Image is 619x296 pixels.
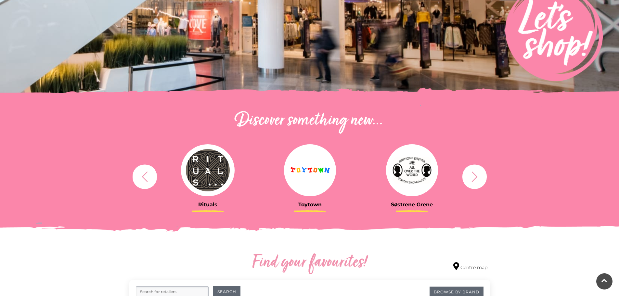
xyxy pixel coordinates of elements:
[191,252,428,273] h2: Find your favourites!
[129,110,490,131] h2: Discover something new...
[264,201,356,208] h3: Toytown
[162,144,254,208] a: Rituals
[453,262,487,271] a: Centre map
[366,144,458,208] a: Søstrene Grene
[162,201,254,208] h3: Rituals
[264,144,356,208] a: Toytown
[366,201,458,208] h3: Søstrene Grene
